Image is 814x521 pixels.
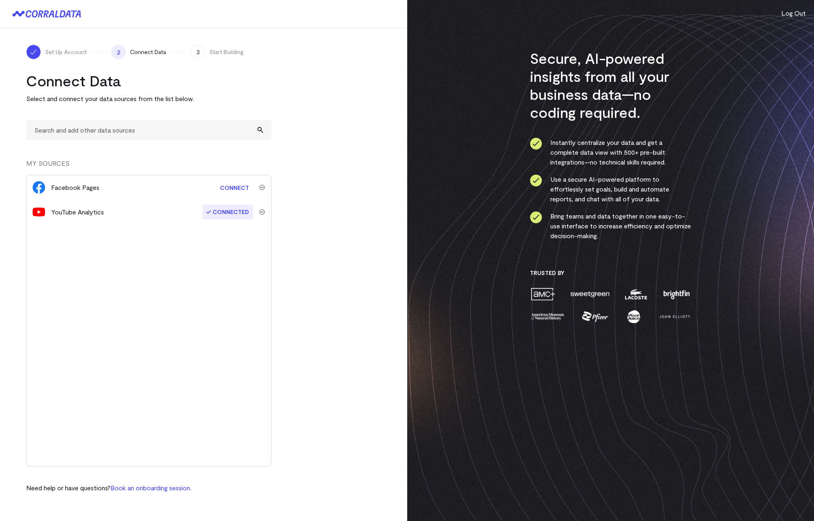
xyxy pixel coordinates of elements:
span: 3 [191,45,205,59]
span: Start Building [209,48,244,56]
img: moon-juice-c312e729.png [626,309,642,324]
img: ico-check-circle-4b19435c.svg [530,211,542,223]
span: Set Up Account [45,48,87,56]
span: Connect Data [130,48,166,56]
div: Facebook Pages [51,183,99,192]
div: MY SOURCES [26,158,271,175]
li: Bring teams and data together in one easy-to-use interface to increase efficiency and optimize de... [530,211,691,241]
img: trash-40e54a27.svg [259,209,265,215]
img: ico-check-circle-4b19435c.svg [530,138,542,150]
img: sweetgreen-1d1fb32c.png [570,287,610,301]
a: Book an onboarding session. [110,484,191,492]
img: amnh-5afada46.png [530,309,565,324]
h3: Trusted By [530,269,691,277]
img: amc-0b11a8f1.png [530,287,556,301]
img: brightfin-a251e171.png [662,287,691,301]
span: Connected [202,205,253,219]
img: ico-check-white-5ff98cb1.svg [29,48,38,56]
span: 2 [111,45,126,59]
h3: Secure, AI-powered insights from all your business data—no coding required. [530,49,691,121]
img: lacoste-7a6b0538.png [624,287,648,301]
h2: Connect Data [26,72,271,90]
div: YouTube Analytics [51,207,104,217]
button: Log Out [781,8,806,18]
p: Select and connect your data sources from the list below. [26,94,271,104]
img: facebook_pages-56946ca1.svg [32,181,45,194]
a: Connect [216,180,253,195]
li: Use a secure AI-powered platform to effortlessly set goals, build and automate reports, and chat ... [530,174,691,204]
img: trash-40e54a27.svg [259,185,265,190]
img: john-elliott-25751c40.png [658,309,691,324]
img: pfizer-e137f5fc.png [581,309,609,324]
img: ico-check-circle-4b19435c.svg [530,174,542,187]
img: youtube_analytics-c712eb91.svg [32,205,45,219]
p: Need help or have questions? [26,483,191,493]
input: Search and add other data sources [26,120,271,140]
li: Instantly centralize your data and get a complete data view with 500+ pre-built integrations—no t... [530,138,691,167]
